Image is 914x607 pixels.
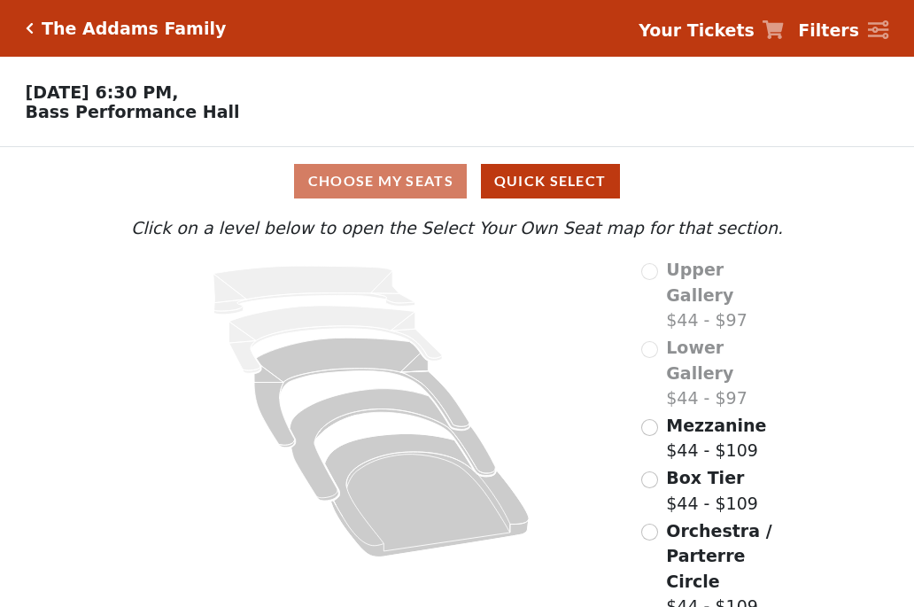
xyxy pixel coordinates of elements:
label: $44 - $97 [666,335,787,411]
p: Click on a level below to open the Select Your Own Seat map for that section. [127,215,787,241]
label: $44 - $97 [666,257,787,333]
strong: Filters [798,20,859,40]
path: Lower Gallery - Seats Available: 0 [229,306,443,373]
span: Lower Gallery [666,338,733,383]
label: $44 - $109 [666,465,758,516]
span: Box Tier [666,468,744,487]
h5: The Addams Family [42,19,226,39]
button: Quick Select [481,164,620,198]
span: Orchestra / Parterre Circle [666,521,771,591]
strong: Your Tickets [639,20,755,40]
span: Upper Gallery [666,260,733,305]
a: Filters [798,18,888,43]
label: $44 - $109 [666,413,766,463]
a: Click here to go back to filters [26,22,34,35]
path: Orchestra / Parterre Circle - Seats Available: 210 [325,434,530,557]
span: Mezzanine [666,416,766,435]
path: Upper Gallery - Seats Available: 0 [213,266,415,315]
a: Your Tickets [639,18,784,43]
